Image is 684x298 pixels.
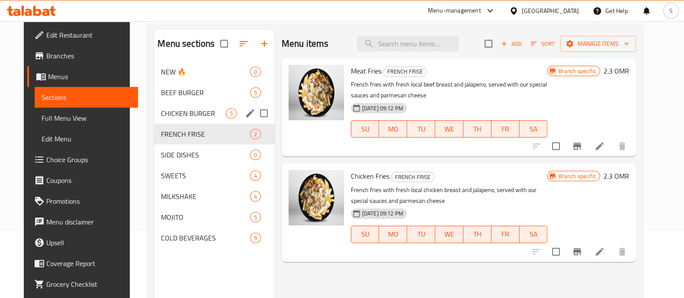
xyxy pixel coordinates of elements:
[161,212,250,222] div: MOJITO
[161,108,225,119] div: CHICKEN BURGER
[161,150,250,160] span: SIDE DISHES
[594,247,605,257] a: Edit menu item
[154,144,274,165] div: SIDE DISHES0
[491,120,520,138] button: FR
[567,38,629,49] span: Manage items
[351,226,379,243] button: SU
[463,226,491,243] button: TH
[157,37,215,50] h2: Menu sections
[27,149,138,170] a: Choice Groups
[250,67,261,77] div: items
[42,92,131,103] span: Sections
[154,103,274,124] div: CHICKEN BURGER5edit
[154,58,274,252] nav: Menu sections
[567,241,588,262] button: Branch-specific-item
[491,226,520,243] button: FR
[547,137,565,155] span: Select to update
[498,37,525,51] span: Add item
[154,207,274,228] div: MOJITO5
[357,36,459,51] input: search
[154,228,274,248] div: COLD BEVERAGES9
[35,108,138,128] a: Full Menu View
[46,237,131,248] span: Upsell
[351,170,389,183] span: Chicken Fries
[35,128,138,149] a: Edit Menu
[383,67,427,77] div: FRENCH FRISE
[250,151,260,159] span: 0
[250,192,260,201] span: 4
[531,39,555,49] span: Sort
[250,130,260,138] span: 2
[161,233,250,243] span: COLD BEVERAGES
[27,232,138,253] a: Upsell
[384,67,426,77] span: FRENCH FRISE
[612,136,633,157] button: delete
[594,141,605,151] a: Edit menu item
[351,120,379,138] button: SU
[46,175,131,186] span: Coupons
[439,228,460,240] span: WE
[48,71,131,82] span: Menus
[42,113,131,123] span: Full Menu View
[46,258,131,269] span: Coverage Report
[479,35,498,53] span: Select section
[379,120,407,138] button: MO
[161,191,250,202] span: MILKSHAKE
[498,37,525,51] button: Add
[250,170,261,181] div: items
[244,107,257,120] button: edit
[289,65,344,120] img: Meat Fries
[495,228,516,240] span: FR
[391,172,434,182] div: FRENCH FRISE
[351,79,548,101] p: French fries with fresh local beef breast and jalapeno, served with our special sauces and parmes...
[411,228,432,240] span: TU
[154,82,274,103] div: BEEF BURGER5
[250,213,260,221] span: 5
[463,120,491,138] button: TH
[250,129,261,139] div: items
[35,87,138,108] a: Sections
[523,123,544,135] span: SA
[428,6,481,16] div: Menu-management
[382,228,404,240] span: MO
[520,120,548,138] button: SA
[250,191,261,202] div: items
[467,123,488,135] span: TH
[161,87,250,98] span: BEEF BURGER
[161,170,250,181] div: SWEETS
[250,172,260,180] span: 4
[567,136,588,157] button: Branch-specific-item
[604,170,629,182] h6: 2.3 OMR
[495,123,516,135] span: FR
[351,185,548,206] p: French fries with fresh local chicken breast and jalapeno, served with our special sauces and par...
[250,234,260,242] span: 9
[27,45,138,66] a: Branches
[250,150,261,160] div: items
[226,109,236,118] span: 5
[407,120,435,138] button: TU
[226,108,237,119] div: items
[154,124,274,144] div: FRENCH FRISE2
[215,35,233,53] span: Select all sections
[407,226,435,243] button: TU
[161,129,250,139] div: FRENCH FRISE
[154,61,274,82] div: NEW 🔥0
[560,36,636,52] button: Manage items
[161,67,250,77] span: NEW 🔥
[27,170,138,191] a: Coupons
[351,64,382,77] span: Meat Fries
[27,253,138,274] a: Coverage Report
[46,154,131,165] span: Choice Groups
[154,186,274,207] div: MILKSHAKE4
[46,196,131,206] span: Promotions
[467,228,488,240] span: TH
[359,209,407,218] span: [DATE] 09:12 PM
[46,217,131,227] span: Menu disclaimer
[355,228,376,240] span: SU
[500,39,523,49] span: Add
[250,212,261,222] div: items
[46,279,131,289] span: Grocery Checklist
[250,87,261,98] div: items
